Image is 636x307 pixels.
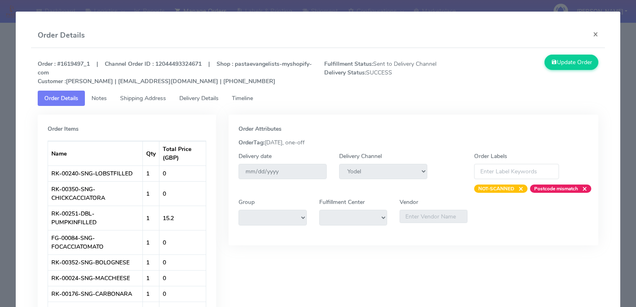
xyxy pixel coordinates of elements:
td: RK-00352-SNG-BOLOGNESE [48,254,143,270]
strong: Customer : [38,77,66,85]
strong: Order : #1619497_1 | Channel Order ID : 12044493324671 | Shop : pastaevangelists-myshopify-com [P... [38,60,312,85]
div: [DATE], one-off [232,138,595,147]
input: Enter Vendor Name [400,210,467,223]
span: Sent to Delivery Channel SUCCESS [318,60,461,86]
td: RK-00350-SNG-CHICKCACCIATORA [48,181,143,206]
td: 0 [159,165,206,181]
span: Delivery Details [179,94,219,102]
label: Delivery Channel [339,152,382,161]
span: × [578,185,587,193]
td: 1 [143,206,159,230]
td: 15.2 [159,206,206,230]
input: Enter Label Keywords [474,164,559,179]
strong: Order Items [48,125,79,133]
span: Notes [92,94,107,102]
span: Timeline [232,94,253,102]
td: 0 [159,270,206,286]
ul: Tabs [38,91,598,106]
td: RK-00024-SNG-MACCHEESE [48,270,143,286]
button: Update Order [544,55,598,70]
span: × [514,185,523,193]
strong: Delivery Status: [324,69,366,77]
td: 1 [143,270,159,286]
strong: OrderTag: [238,139,265,146]
label: Order Labels [474,152,507,161]
label: Delivery date [238,152,272,161]
td: 0 [159,230,206,254]
span: Shipping Address [120,94,166,102]
td: 1 [143,165,159,181]
label: Vendor [400,198,418,206]
td: 0 [159,254,206,270]
td: 0 [159,181,206,206]
th: Qty [143,141,159,165]
td: RK-00251-DBL-PUMPKINFILLED [48,206,143,230]
td: FG-00084-SNG-FOCACCIATOMATO [48,230,143,254]
td: 1 [143,230,159,254]
td: RK-00176-SNG-CARBONARA [48,286,143,302]
th: Total Price (GBP) [159,141,206,165]
strong: Fulfillment Status: [324,60,373,68]
strong: Order Attributes [238,125,282,133]
td: 1 [143,254,159,270]
strong: Postcode mismatch [534,185,578,192]
strong: NOT-SCANNED [478,185,514,192]
td: RK-00240-SNG-LOBSTFILLED [48,165,143,181]
span: Order Details [44,94,78,102]
h4: Order Details [38,30,85,41]
button: Close [586,23,605,45]
th: Name [48,141,143,165]
td: 1 [143,286,159,302]
td: 0 [159,286,206,302]
label: Fulfillment Center [319,198,365,206]
label: Group [238,198,255,206]
td: 1 [143,181,159,206]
